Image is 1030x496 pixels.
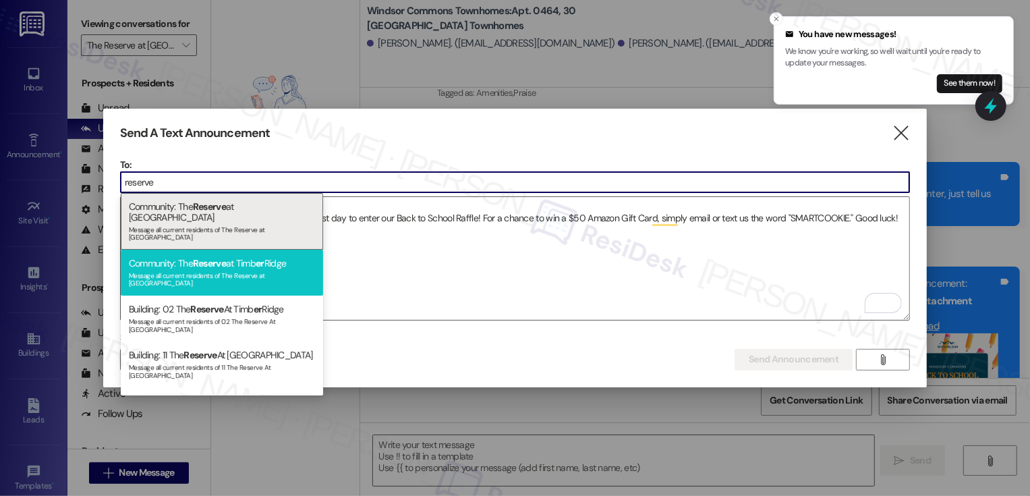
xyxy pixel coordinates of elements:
p: To: [120,158,911,171]
div: Building: 15 The At [GEOGRAPHIC_DATA] [121,387,323,444]
div: Message all current residents of 11 The Reserve At [GEOGRAPHIC_DATA] [129,360,315,379]
div: Message all current residents of 02 The Reserve At [GEOGRAPHIC_DATA] [129,314,315,333]
p: We know you're working, so we'll wait until you're ready to update your messages. [785,46,1002,70]
span: er [256,257,264,269]
span: Reserve [190,303,223,315]
span: er [254,303,262,315]
div: Building: 11 The At [GEOGRAPHIC_DATA] [121,341,323,387]
span: Reserve [187,395,220,407]
button: See them now! [937,74,1002,93]
span: Reserve [193,200,226,213]
i:  [878,354,888,365]
button: Close toast [770,12,783,26]
span: Reserve [193,257,226,269]
span: Reserve [183,349,217,361]
h3: Send A Text Announcement [120,126,270,141]
div: Building: 02 The At Timb Ridge [121,296,323,341]
div: To enrich screen reader interactions, please activate Accessibility in Grammarly extension settings [120,196,911,321]
i:  [892,126,911,140]
div: Message all current residents of The Reserve at [GEOGRAPHIC_DATA] [129,269,315,287]
input: Type to select the units, buildings, or communities you want to message. (e.g. 'Unit 1A', 'Buildi... [121,172,910,192]
button: Send Announcement [735,349,853,370]
textarea: To enrich screen reader interactions, please activate Accessibility in Grammarly extension settings [121,197,910,320]
div: Message all current residents of The Reserve at [GEOGRAPHIC_DATA] [129,223,315,242]
span: Send Announcement [749,352,838,366]
div: Community: The at [GEOGRAPHIC_DATA] [121,193,323,250]
div: Community: The at Timb Ridge [121,250,323,296]
div: You have new messages! [785,28,1002,41]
